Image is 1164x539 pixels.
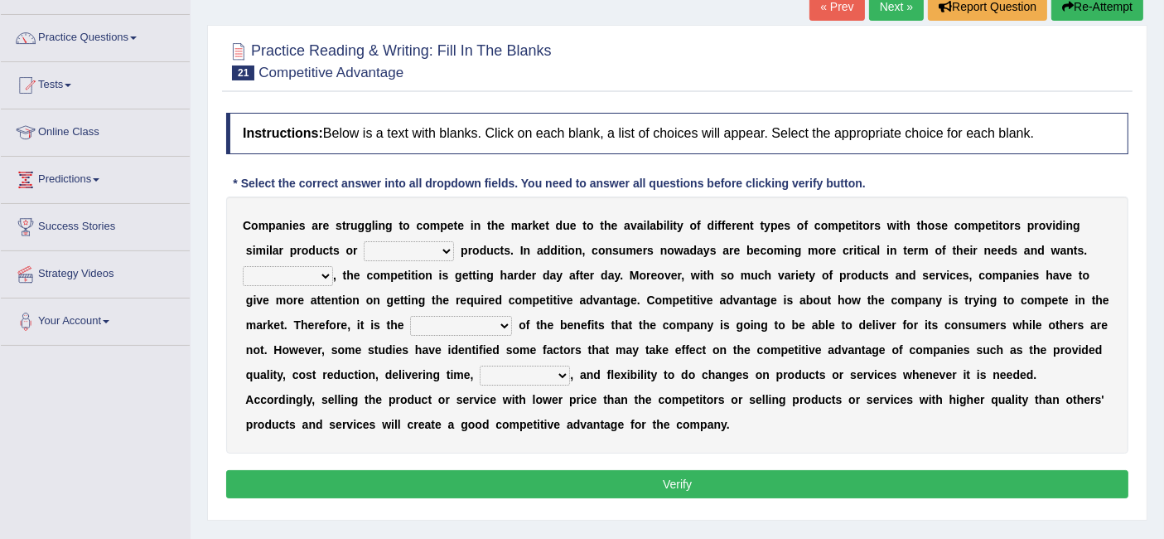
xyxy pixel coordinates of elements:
[1066,219,1074,232] b: n
[403,219,410,232] b: o
[575,244,582,257] b: n
[520,244,524,257] b: I
[539,219,545,232] b: e
[1,62,190,104] a: Tests
[903,244,907,257] b: t
[276,219,283,232] b: a
[380,269,390,282] b: m
[537,244,543,257] b: a
[1060,244,1067,257] b: a
[342,219,346,232] b: t
[997,244,1004,257] b: e
[611,219,618,232] b: e
[561,244,565,257] b: t
[646,269,650,282] b: r
[251,219,258,232] b: o
[643,244,647,257] b: r
[226,113,1128,154] h4: Below is a text with blanks. Click on each blank, a list of choices will appear. Select the appro...
[871,244,877,257] b: a
[563,219,570,232] b: u
[521,219,528,232] b: a
[582,219,587,232] b: t
[746,244,754,257] b: b
[511,219,521,232] b: m
[1,109,190,151] a: Online Class
[398,269,404,282] b: e
[273,244,279,257] b: a
[290,244,297,257] b: p
[372,219,375,232] b: l
[333,244,340,257] b: s
[961,219,968,232] b: o
[914,244,918,257] b: r
[624,219,630,232] b: a
[346,269,354,282] b: h
[697,219,701,232] b: f
[415,269,418,282] b: i
[690,244,698,257] b: d
[647,244,654,257] b: s
[896,219,900,232] b: i
[667,244,674,257] b: o
[819,244,826,257] b: o
[472,244,480,257] b: o
[601,269,608,282] b: d
[468,244,472,257] b: r
[308,244,316,257] b: d
[620,269,623,282] b: .
[1066,244,1074,257] b: n
[928,219,935,232] b: o
[346,219,350,232] b: r
[418,269,426,282] b: o
[1035,219,1039,232] b: r
[565,244,568,257] b: i
[390,269,398,282] b: p
[411,269,415,282] b: t
[462,269,469,282] b: e
[671,269,678,282] b: e
[524,244,531,257] b: n
[302,244,309,257] b: o
[1073,219,1080,232] b: g
[985,219,992,232] b: e
[999,219,1003,232] b: t
[1031,244,1038,257] b: n
[442,269,449,282] b: s
[808,244,818,257] b: m
[857,244,861,257] b: t
[852,219,856,232] b: t
[942,244,946,257] b: f
[1,204,190,245] a: Success Stories
[343,269,347,282] b: t
[269,244,273,257] b: l
[766,244,774,257] b: o
[890,244,897,257] b: n
[1084,244,1087,257] b: .
[323,219,330,232] b: e
[849,244,853,257] b: r
[640,269,647,282] b: o
[804,219,809,232] b: f
[741,269,751,282] b: m
[664,219,667,232] b: i
[504,244,510,257] b: s
[1063,219,1066,232] b: i
[1010,219,1014,232] b: r
[329,244,333,257] b: t
[283,219,290,232] b: n
[1027,219,1035,232] b: p
[853,244,857,257] b: i
[647,219,650,232] b: l
[243,126,323,140] b: Instructions:
[678,269,682,282] b: r
[828,219,838,232] b: m
[556,219,563,232] b: d
[454,219,458,232] b: t
[333,269,336,282] b: ,
[691,269,700,282] b: w
[764,219,770,232] b: y
[660,244,668,257] b: n
[784,244,787,257] b: i
[886,244,890,257] b: i
[734,244,741,257] b: e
